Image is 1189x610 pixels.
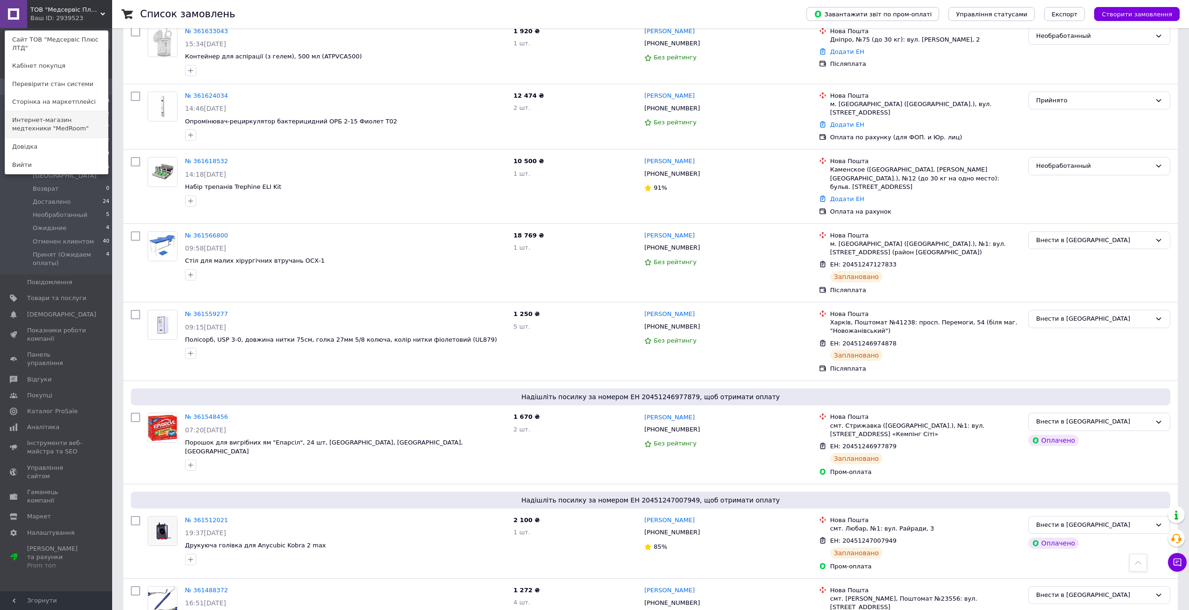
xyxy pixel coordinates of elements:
span: Надішліть посилку за номером ЕН 20451247007949, щоб отримати оплату [135,495,1167,505]
span: Без рейтингу [654,54,697,61]
a: № 361624034 [185,92,228,99]
span: ЕН: 20451246977879 [830,443,897,450]
div: Нова Пошта [830,231,1021,240]
span: [PERSON_NAME] та рахунки [27,545,86,570]
div: Нова Пошта [830,413,1021,421]
span: Ожидание [33,224,66,232]
a: Фото товару [148,516,178,546]
span: 09:15[DATE] [185,323,226,331]
a: Додати ЕН [830,195,864,202]
div: Заплановано [830,453,883,464]
span: 0 [106,185,109,193]
span: 2 шт. [513,426,530,433]
div: [PHONE_NUMBER] [642,37,702,50]
div: Внести в ЧекБОКС [1036,314,1151,324]
span: Маркет [27,512,51,521]
span: Каталог ProSale [27,407,78,416]
a: № 361559277 [185,310,228,317]
span: Опромінювач-рециркулятор бактерицидний ОРБ 2-15 Фиолет Т02 [185,118,397,125]
div: Оплата на рахунок [830,208,1021,216]
div: [PHONE_NUMBER] [642,242,702,254]
img: Фото товару [148,413,177,442]
img: Фото товару [148,517,177,545]
div: смт. Стрижавка ([GEOGRAPHIC_DATA].), №1: вул. [STREET_ADDRESS] «Кемпінг Сіті» [830,422,1021,438]
a: № 361566800 [185,232,228,239]
span: Управління сайтом [27,464,86,481]
button: Створити замовлення [1094,7,1180,21]
button: Завантажити звіт по пром-оплаті [806,7,939,21]
span: 4 [106,251,109,267]
a: Додати ЕН [830,48,864,55]
span: Товари та послуги [27,294,86,302]
span: 1 шт. [513,529,530,536]
span: 1 272 ₴ [513,587,540,594]
span: 12 474 ₴ [513,92,544,99]
a: Довідка [5,138,108,156]
span: Доставлено [33,198,71,206]
span: Без рейтингу [654,440,697,447]
span: Покупці [27,391,52,400]
span: Стіл для малих хірургічних втручань ОСХ-1 [185,257,325,264]
div: Заплановано [830,271,883,282]
div: Внести в ЧекБОКС [1036,520,1151,530]
span: Отменен клиентом [33,237,94,246]
button: Управління статусами [948,7,1035,21]
span: Відгуки [27,375,51,384]
a: Кабінет покупця [5,57,108,75]
div: смт. Любар, №1: вул. Райради, 3 [830,524,1021,533]
a: Перевірити стан системи [5,75,108,93]
a: Фото товару [148,157,178,187]
div: Пром-оплата [830,562,1021,571]
span: Повідомлення [27,278,72,287]
span: 1 920 ₴ [513,28,540,35]
span: 1 шт. [513,170,530,177]
a: Фото товару [148,27,178,57]
span: 1 250 ₴ [513,310,540,317]
a: № 361548456 [185,413,228,420]
span: ЕН: 20451247007949 [830,537,897,544]
span: ТОВ "Медсервіс Плюс ЛТД" [30,6,100,14]
div: Нова Пошта [830,586,1021,595]
span: Без рейтингу [654,337,697,344]
span: 14:18[DATE] [185,171,226,178]
span: Показники роботи компанії [27,326,86,343]
span: Принят (Ожидаем оплаты) [33,251,106,267]
div: Оплачено [1028,435,1079,446]
img: Фото товару [148,315,177,335]
span: Полісорб, USP 3-0, довжина нитки 75см, голка 27мм 5/8 колюча, колір нитки фіолетовий (UL879) [185,336,497,343]
span: Друкуюча голівка для Anycubic Kobra 2 max [185,542,326,549]
a: № 361618532 [185,158,228,165]
h1: Список замовлень [140,8,235,20]
span: 09:58[DATE] [185,244,226,252]
span: Необработанный [33,211,87,219]
span: Надішліть посилку за номером ЕН 20451246977879, щоб отримати оплату [135,392,1167,402]
a: [PERSON_NAME] [644,586,695,595]
div: Необработанный [1036,31,1151,41]
span: Набір трепанів Trephine ELI Kit [185,183,281,190]
a: Фото товару [148,413,178,443]
span: 1 шт. [513,40,530,47]
div: Нова Пошта [830,27,1021,36]
a: Сторінка на маркетплейсі [5,93,108,111]
a: Фото товару [148,231,178,261]
a: Интернет-магазин медтехники "MedRoom" [5,111,108,137]
div: Нова Пошта [830,92,1021,100]
span: 16:51[DATE] [185,599,226,607]
span: Без рейтингу [654,258,697,266]
span: Аналітика [27,423,59,431]
span: Гаманець компанії [27,488,86,505]
div: [PHONE_NUMBER] [642,526,702,538]
span: Без рейтингу [654,119,697,126]
span: 5 шт. [513,323,530,330]
a: № 361512021 [185,517,228,524]
a: [PERSON_NAME] [644,310,695,319]
span: 24 [103,198,109,206]
span: Створити замовлення [1102,11,1172,18]
div: Внести в ЧекБОКС [1036,417,1151,427]
div: Оплата по рахунку (для ФОП. и Юр. лиц) [830,133,1021,142]
span: 10 500 ₴ [513,158,544,165]
a: [PERSON_NAME] [644,27,695,36]
a: Створити замовлення [1085,10,1180,17]
div: [PHONE_NUMBER] [642,168,702,180]
img: Фото товару [148,232,177,261]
